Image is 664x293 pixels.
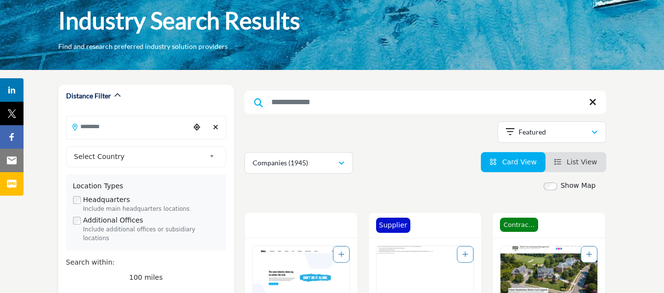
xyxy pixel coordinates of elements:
div: Clear search location [209,117,223,138]
button: Companies (1945) [244,152,353,174]
div: Location Types [73,181,219,191]
p: Find and research preferred industry solution providers [58,42,228,51]
label: Headquarters [83,195,130,205]
div: Include additional offices or subsidiary locations [83,225,219,243]
h1: Industry Search Results [58,5,300,36]
span: Card View [502,158,536,166]
h2: Distance Filter [66,91,111,101]
div: Include main headquarters locations [83,205,219,214]
p: Featured [519,127,546,137]
span: Contractor [500,218,538,232]
input: Search Keyword [244,90,606,114]
li: Card View [481,152,545,172]
span: List View [567,158,597,166]
p: Companies (1945) [253,158,308,168]
li: List View [545,152,606,172]
a: View List [554,158,597,166]
label: Show Map [561,180,596,191]
span: Select Country [74,151,205,162]
a: View Card [490,158,537,166]
input: Search Location [67,117,190,136]
a: Add To List [586,250,592,258]
a: Add To List [462,250,468,258]
button: Featured [498,121,606,143]
div: Choose your current location [190,117,204,138]
label: Additional Offices [83,215,143,225]
span: 100 miles [129,273,163,281]
p: Supplier [379,220,407,230]
a: Add To List [338,250,344,258]
div: Search within: [66,257,226,268]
